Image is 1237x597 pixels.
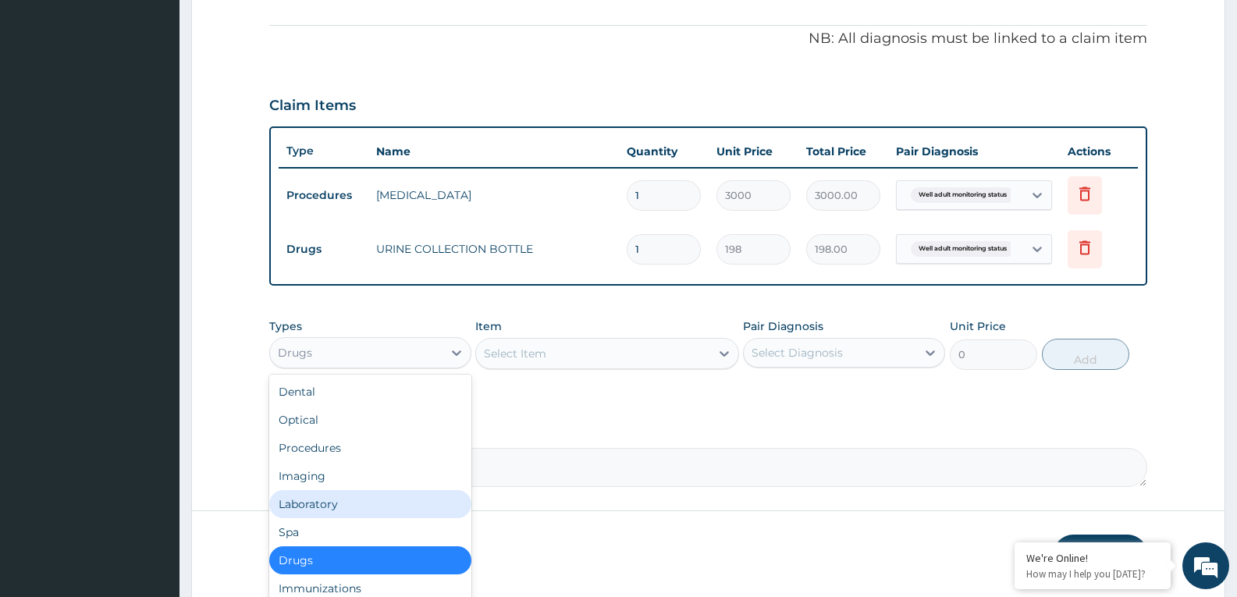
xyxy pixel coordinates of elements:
div: Minimize live chat window [256,8,293,45]
div: Optical [269,406,471,434]
span: We're online! [91,197,215,354]
textarea: Type your message and hit 'Enter' [8,426,297,481]
button: Submit [1054,535,1147,575]
th: Pair Diagnosis [888,136,1060,167]
label: Comment [269,426,1147,439]
div: Spa [269,518,471,546]
td: Drugs [279,235,368,264]
td: URINE COLLECTION BOTTLE [368,233,619,265]
p: How may I help you today? [1026,567,1159,581]
div: Procedures [269,434,471,462]
td: [MEDICAL_DATA] [368,179,619,211]
td: Procedures [279,181,368,210]
div: Chat with us now [81,87,262,108]
div: Imaging [269,462,471,490]
div: Drugs [278,345,312,361]
div: Select Item [484,346,546,361]
th: Type [279,137,368,165]
div: Dental [269,378,471,406]
th: Total Price [798,136,888,167]
span: Well adult monitoring status [911,241,1015,257]
div: Select Diagnosis [752,345,843,361]
label: Types [269,320,302,333]
button: Add [1042,339,1129,370]
div: Laboratory [269,490,471,518]
span: Well adult monitoring status [911,187,1015,203]
th: Name [368,136,619,167]
h3: Claim Items [269,98,356,115]
p: NB: All diagnosis must be linked to a claim item [269,29,1147,49]
img: d_794563401_company_1708531726252_794563401 [29,78,63,117]
label: Item [475,318,502,334]
div: Drugs [269,546,471,574]
th: Unit Price [709,136,798,167]
th: Quantity [619,136,709,167]
th: Actions [1060,136,1138,167]
label: Pair Diagnosis [743,318,823,334]
label: Unit Price [950,318,1006,334]
div: We're Online! [1026,551,1159,565]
